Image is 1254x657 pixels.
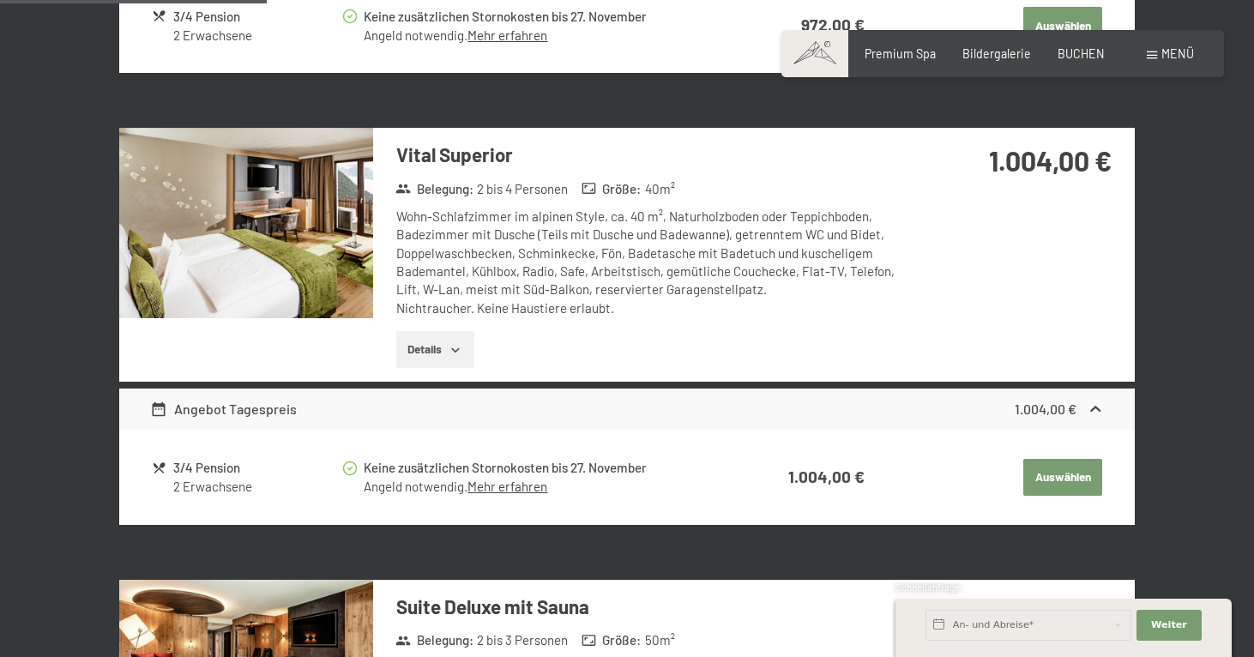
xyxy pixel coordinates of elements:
strong: Größe : [582,180,642,198]
img: mss_renderimg.php [119,128,373,318]
h3: Vital Superior [396,142,907,168]
a: Bildergalerie [962,46,1031,61]
div: 2 Erwachsene [173,27,341,45]
div: Angeld notwendig. [364,27,720,45]
strong: Belegung : [395,631,473,649]
a: BUCHEN [1058,46,1105,61]
a: Mehr erfahren [467,479,547,494]
div: Keine zusätzlichen Stornokosten bis 27. November [364,7,720,27]
button: Auswählen [1023,7,1102,45]
div: Wohn-Schlafzimmer im alpinen Style, ca. 40 m², Naturholzboden oder Teppichboden, Badezimmer mit D... [396,208,907,317]
span: Menü [1161,46,1194,61]
strong: Größe : [582,631,642,649]
span: Weiter [1151,618,1187,632]
span: Schnellanfrage [895,582,960,593]
a: Mehr erfahren [467,27,547,43]
span: 40 m² [645,180,675,198]
a: Premium Spa [865,46,936,61]
div: Angebot Tagespreis1.004,00 € [119,389,1135,430]
div: Keine zusätzlichen Stornokosten bis 27. November [364,458,720,478]
span: 2 bis 4 Personen [477,180,568,198]
button: Auswählen [1023,459,1102,497]
div: 2 Erwachsene [173,478,341,496]
div: Angeld notwendig. [364,478,720,496]
strong: 1.004,00 € [788,467,865,486]
div: 3/4 Pension [173,7,341,27]
span: 50 m² [645,631,675,649]
h3: Suite Deluxe mit Sauna [396,594,907,620]
button: Details [396,331,474,369]
strong: Belegung : [395,180,473,198]
button: Weiter [1136,610,1202,641]
div: 3/4 Pension [173,458,341,478]
strong: 1.004,00 € [989,144,1112,177]
div: Angebot Tagespreis [150,399,298,419]
strong: 1.004,00 € [1015,401,1076,417]
span: 2 bis 3 Personen [477,631,568,649]
strong: 972,00 € [801,15,865,34]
